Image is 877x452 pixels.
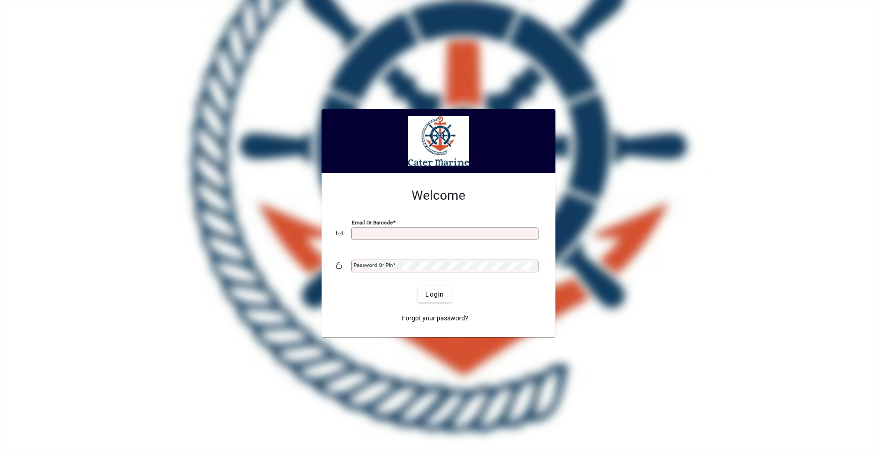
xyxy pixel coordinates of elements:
[398,310,472,326] a: Forgot your password?
[402,314,468,323] span: Forgot your password?
[352,219,393,226] mat-label: Email or Barcode
[336,188,541,203] h2: Welcome
[354,262,393,268] mat-label: Password or Pin
[425,290,444,299] span: Login
[418,286,451,303] button: Login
